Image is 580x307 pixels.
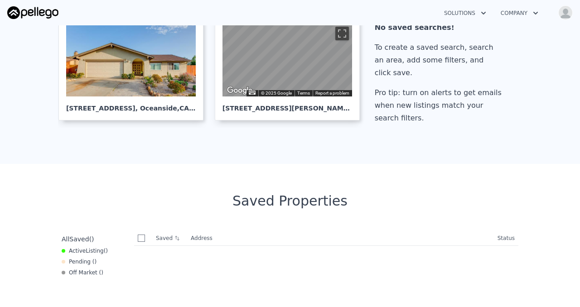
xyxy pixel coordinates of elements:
[375,41,505,79] div: To create a saved search, search an area, add some filters, and click save.
[58,16,211,120] a: [STREET_ADDRESS], Oceanside,CA 92058
[62,269,103,276] div: Off Market ( )
[58,193,522,209] div: Saved Properties
[315,91,349,96] a: Report a problem
[222,96,352,113] div: [STREET_ADDRESS][PERSON_NAME] , La Presa
[437,5,493,21] button: Solutions
[187,231,494,246] th: Address
[66,96,196,113] div: [STREET_ADDRESS] , Oceanside
[222,24,352,96] div: Street View
[62,258,97,265] div: Pending ( )
[152,231,187,245] th: Saved
[375,86,505,125] div: Pro tip: turn on alerts to get emails when new listings match your search filters.
[558,5,573,20] img: avatar
[335,27,349,40] button: Toggle fullscreen view
[494,231,518,246] th: Status
[375,21,505,34] div: No saved searches!
[69,247,108,254] span: Active ( )
[7,6,58,19] img: Pellego
[225,85,255,96] a: Open this area in Google Maps (opens a new window)
[177,105,213,112] span: , CA 92058
[493,5,546,21] button: Company
[225,85,255,96] img: Google
[222,24,352,96] div: Map
[261,91,292,96] span: © 2025 Google
[62,235,94,244] div: All ( )
[249,91,255,95] button: Keyboard shortcuts
[69,235,89,243] span: Saved
[297,91,310,96] a: Terms (opens in new tab)
[215,16,367,120] a: Map [STREET_ADDRESS][PERSON_NAME], La Presa
[86,248,104,254] span: Listing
